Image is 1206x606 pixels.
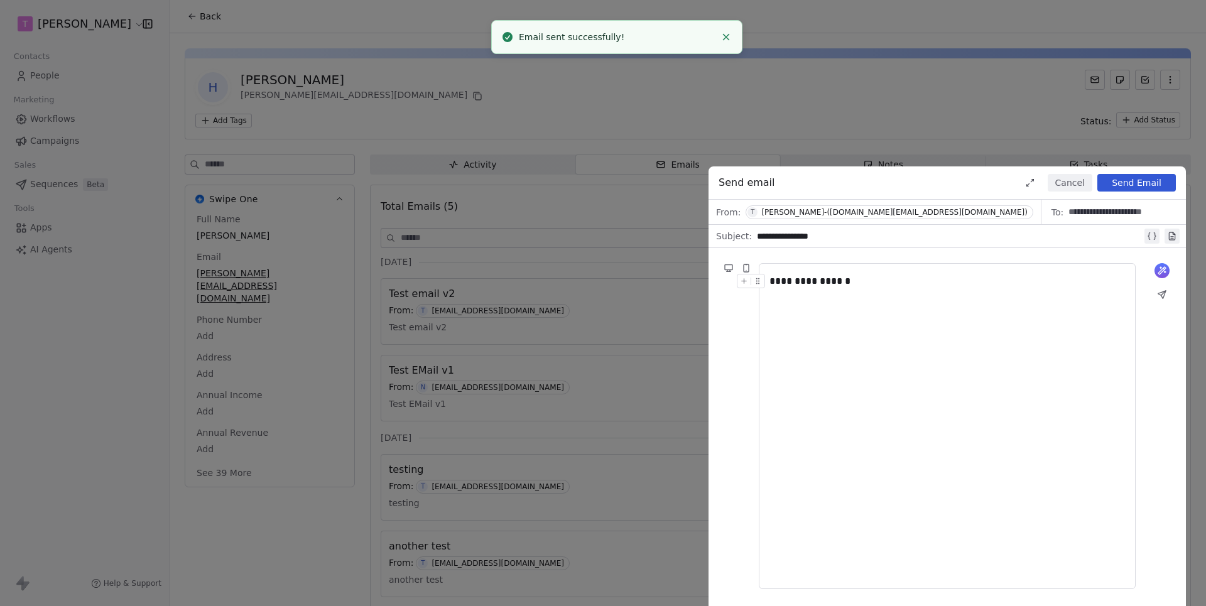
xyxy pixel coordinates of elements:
[519,31,715,44] div: Email sent successfully!
[1048,174,1092,192] button: Cancel
[761,208,1027,217] div: [PERSON_NAME]-([DOMAIN_NAME][EMAIL_ADDRESS][DOMAIN_NAME])
[1097,174,1176,192] button: Send Email
[751,207,754,217] div: T
[1051,206,1063,219] span: To:
[719,175,775,190] span: Send email
[718,29,734,45] button: Close toast
[716,206,741,219] span: From:
[716,230,752,246] span: Subject:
